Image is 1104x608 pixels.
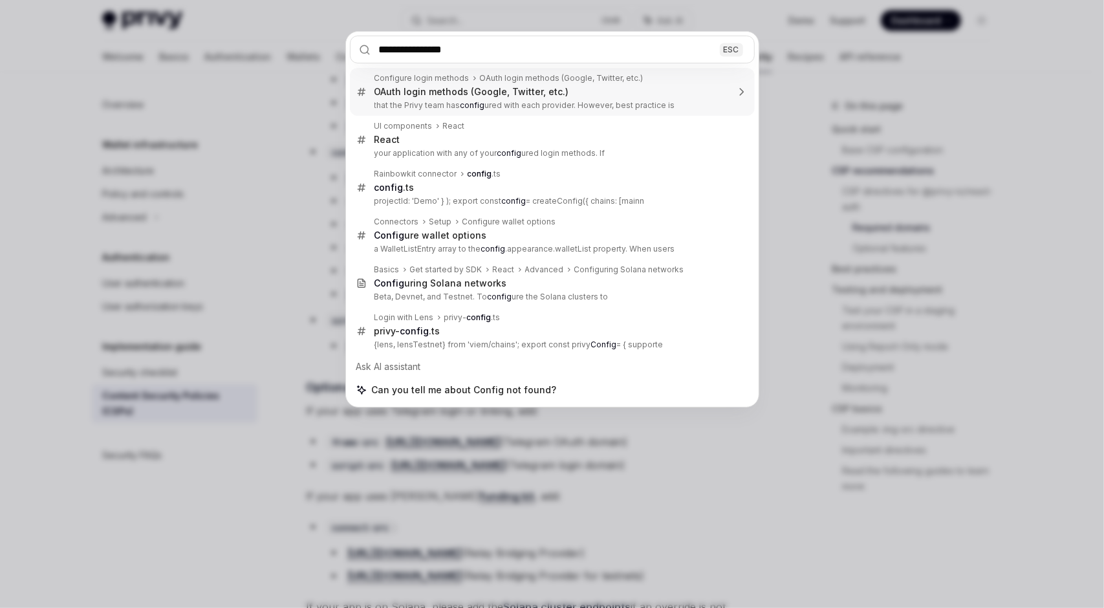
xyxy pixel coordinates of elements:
[410,265,482,275] div: Get started by SDK
[574,265,684,275] div: Configuring Solana networks
[374,277,507,289] div: uring Solana networks
[374,169,457,179] div: Rainbowkit connector
[400,325,429,336] b: config
[374,182,415,193] div: .ts
[467,312,492,322] b: config
[374,230,487,241] div: ure wallet options
[374,73,470,83] div: Configure login methods
[720,43,743,56] div: ESC
[374,325,440,337] div: privy- .ts
[374,312,434,323] div: Login with Lens
[374,230,405,241] b: Config
[374,277,405,288] b: Config
[374,196,728,206] p: projectId: 'Demo' } ); export const = createConfig({ chains: [mainn
[443,121,465,131] div: React
[374,121,433,131] div: UI components
[429,217,452,227] div: Setup
[480,73,644,83] div: OAuth login methods (Google, Twitter, etc.)
[502,196,526,206] b: config
[468,169,492,179] b: config
[374,100,728,111] p: that the Privy team has ured with each provider. However, best practice is
[374,340,728,350] p: {lens, lensTestnet} from 'viem/chains'; export const privy = { supporte
[374,292,728,302] p: Beta, Devnet, and Testnet. To ure the Solana clusters to
[374,217,419,227] div: Connectors
[481,244,506,254] b: config
[372,384,557,396] span: Can you tell me about Config not found?
[350,355,755,378] div: Ask AI assistant
[444,312,501,323] div: privy- .ts
[488,292,512,301] b: config
[525,265,564,275] div: Advanced
[460,100,485,110] b: config
[374,265,400,275] div: Basics
[374,244,728,254] p: a WalletListEntry array to the .appearance.walletList property. When users
[591,340,617,349] b: Config
[493,265,515,275] div: React
[468,169,501,179] div: .ts
[374,134,400,146] div: React
[374,148,728,158] p: your application with any of your ured login methods. If
[497,148,522,158] b: config
[462,217,556,227] div: Configure wallet options
[374,86,569,98] div: OAuth login methods (Google, Twitter, etc.)
[374,182,404,193] b: config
